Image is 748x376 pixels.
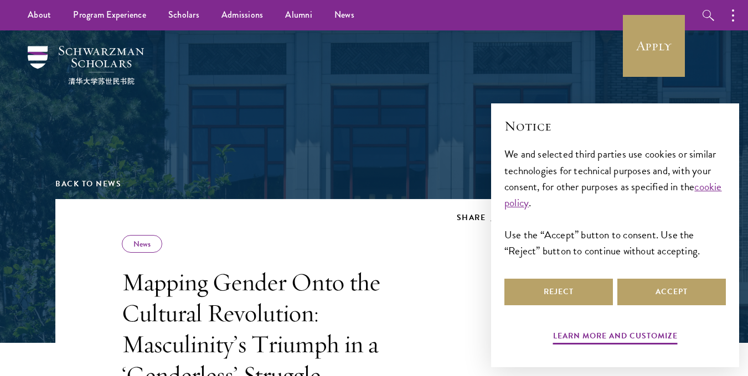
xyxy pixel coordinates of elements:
[28,46,144,85] img: Schwarzman Scholars
[457,212,486,223] span: Share
[133,238,151,249] a: News
[55,178,121,190] a: Back to News
[504,179,722,211] a: cookie policy
[623,15,685,77] a: Apply
[553,329,678,346] button: Learn more and customize
[504,117,726,135] h2: Notice
[617,279,726,305] button: Accept
[504,146,726,258] div: We and selected third parties use cookies or similar technologies for technical purposes and, wit...
[457,213,503,223] button: Share
[504,279,613,305] button: Reject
